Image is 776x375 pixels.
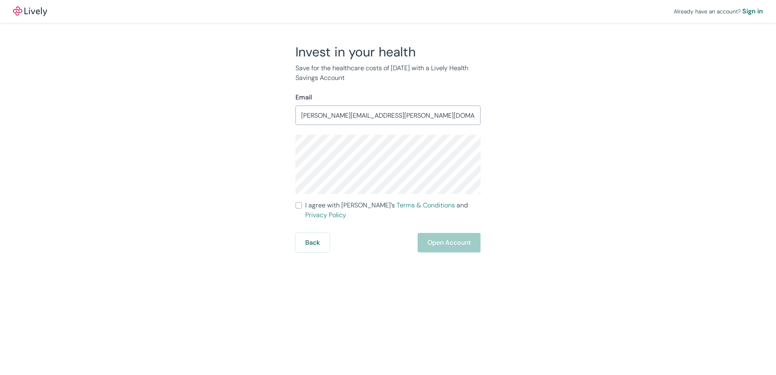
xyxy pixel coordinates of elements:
a: LivelyLively [13,6,47,16]
label: Email [295,93,312,102]
button: Back [295,233,330,252]
a: Sign in [742,6,763,16]
p: Save for the healthcare costs of [DATE] with a Lively Health Savings Account [295,63,481,83]
span: I agree with [PERSON_NAME]’s and [305,200,481,220]
a: Terms & Conditions [397,201,455,209]
div: Already have an account? [674,6,763,16]
h2: Invest in your health [295,44,481,60]
img: Lively [13,6,47,16]
a: Privacy Policy [305,211,346,219]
